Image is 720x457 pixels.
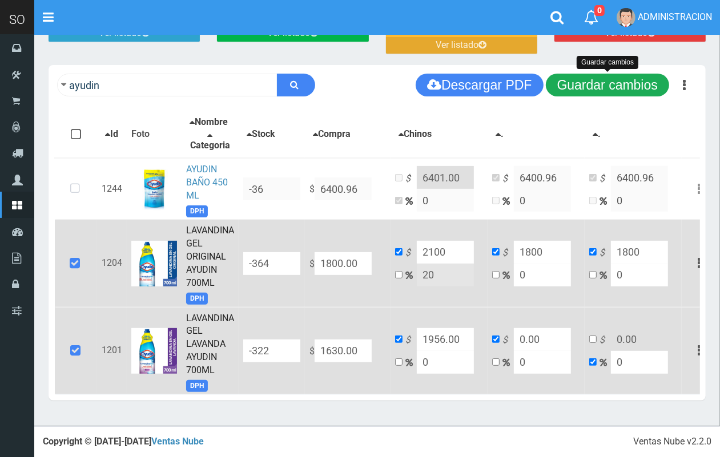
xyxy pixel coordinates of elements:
button: Descargar PDF [416,74,543,96]
td: 1201 [97,307,127,394]
img: ... [131,166,177,212]
i: $ [600,172,611,185]
button: Id [102,127,122,141]
i: $ [405,172,417,185]
img: ... [131,241,177,286]
button: Nombre [186,115,231,130]
td: $ [305,158,391,220]
td: 1244 [97,158,127,220]
i: $ [502,172,514,185]
img: ... [131,328,177,374]
div: Ventas Nube v2.2.0 [633,435,711,448]
button: Chinos [395,127,435,141]
button: Categoria [186,130,234,153]
span: DPH [186,293,208,305]
img: User Image [617,8,635,27]
font: Ver listado [436,39,479,50]
i: $ [600,246,611,260]
button: Compra [309,127,354,141]
td: $ [305,220,391,307]
div: Guardar cambios [577,56,638,69]
span: 0 [594,5,605,16]
button: . [589,127,604,141]
th: Foto [127,111,182,158]
i: $ [405,246,417,260]
button: Guardar cambios [546,74,669,96]
span: ADMINISTRACION [638,11,712,22]
input: Ingrese su busqueda [57,74,277,96]
i: $ [502,334,514,347]
font: Ver listado [267,27,310,38]
font: Ver listado [99,27,142,38]
strong: Copyright © [DATE]-[DATE] [43,436,204,447]
td: $ [305,307,391,394]
font: Ver listado [605,27,647,38]
span: DPH [186,205,208,217]
i: $ [502,246,514,260]
a: LAVANDINA GEL ORIGINAL AYUDIN 700ML [186,225,234,288]
span: DPH [186,380,208,392]
i: $ [405,334,417,347]
a: AYUDIN BAÑO 450 ML [186,164,228,201]
button: Stock [243,127,279,141]
a: Ver listado [386,37,537,54]
i: $ [600,334,611,347]
button: . [492,127,507,141]
a: Ventas Nube [151,436,204,447]
td: 1204 [97,220,127,307]
a: LAVANDINA GEL LAVANDA AYUDIN 700ML [186,313,234,375]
